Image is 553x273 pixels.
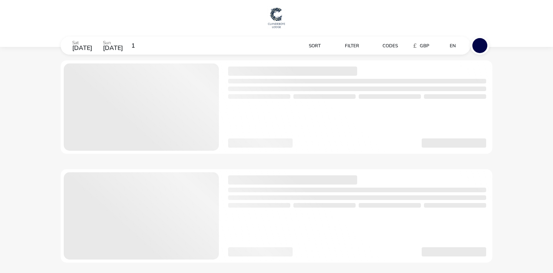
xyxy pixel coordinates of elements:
span: Sort [305,43,317,49]
naf-pibe-menu-bar-item: Sort [289,40,326,51]
span: Filter [341,43,355,49]
button: Sort [289,40,323,51]
naf-pibe-menu-bar-item: Filter [326,40,364,51]
span: [DATE] [75,44,95,52]
div: Sat[DATE]Sun[DATE]1 [61,37,176,55]
span: [DATE] [106,44,126,52]
span: GBP [416,43,426,49]
naf-pibe-menu-bar-item: en [435,40,465,51]
naf-pibe-menu-bar-item: £GBP [403,40,435,51]
span: Codes [379,43,394,49]
span: en [450,43,456,49]
span: 1 [137,43,141,49]
i: £ [409,42,413,50]
img: Main Website [267,6,286,29]
button: £GBP [403,40,432,51]
p: Sun [106,40,126,45]
button: Codes [364,40,400,51]
naf-pibe-menu-bar-item: Codes [364,40,403,51]
p: Sat [75,40,95,45]
button: en [435,40,462,51]
button: Filter [326,40,361,51]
